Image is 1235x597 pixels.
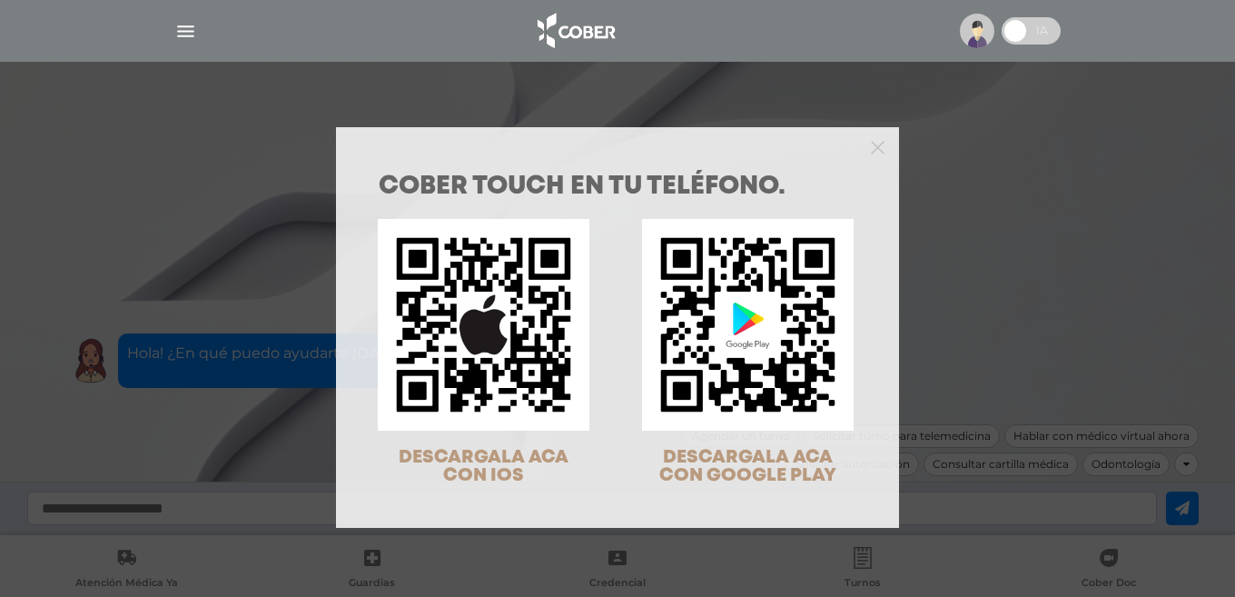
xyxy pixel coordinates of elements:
[379,174,856,200] h1: COBER TOUCH en tu teléfono.
[378,219,589,431] img: qr-code
[642,219,854,431] img: qr-code
[659,449,836,484] span: DESCARGALA ACA CON GOOGLE PLAY
[871,138,884,154] button: Close
[399,449,568,484] span: DESCARGALA ACA CON IOS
